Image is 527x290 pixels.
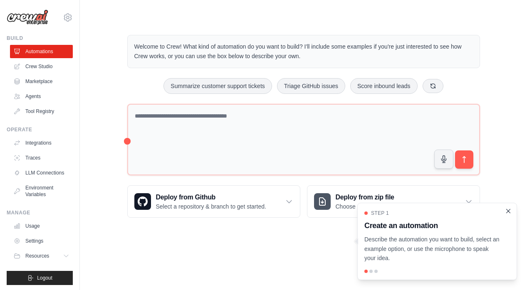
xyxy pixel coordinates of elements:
iframe: Chat Widget [485,250,527,290]
button: Summarize customer support tickets [163,78,272,94]
button: Close walkthrough [505,208,512,214]
h3: Deploy from Github [156,192,266,202]
a: LLM Connections [10,166,73,179]
a: Traces [10,151,73,165]
div: Build [7,35,73,42]
a: Settings [10,234,73,248]
h3: Deploy from zip file [336,192,406,202]
img: Logo [7,10,48,25]
h3: Create an automation [364,220,500,231]
p: Welcome to Crew! What kind of automation do you want to build? I'll include some examples if you'... [134,42,473,61]
a: Tool Registry [10,105,73,118]
a: Environment Variables [10,181,73,201]
a: Marketplace [10,75,73,88]
span: Step 1 [371,210,389,216]
div: Operate [7,126,73,133]
span: Resources [25,253,49,259]
p: Choose a zip file to upload. [336,202,406,211]
a: Automations [10,45,73,58]
a: Agents [10,90,73,103]
a: Integrations [10,136,73,150]
p: Select a repository & branch to get started. [156,202,266,211]
div: Manage [7,209,73,216]
button: Score inbound leads [350,78,418,94]
button: Logout [7,271,73,285]
a: Crew Studio [10,60,73,73]
span: Logout [37,275,52,281]
a: Usage [10,219,73,233]
p: Describe the automation you want to build, select an example option, or use the microphone to spe... [364,235,500,263]
button: Triage GitHub issues [277,78,345,94]
button: Resources [10,249,73,263]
